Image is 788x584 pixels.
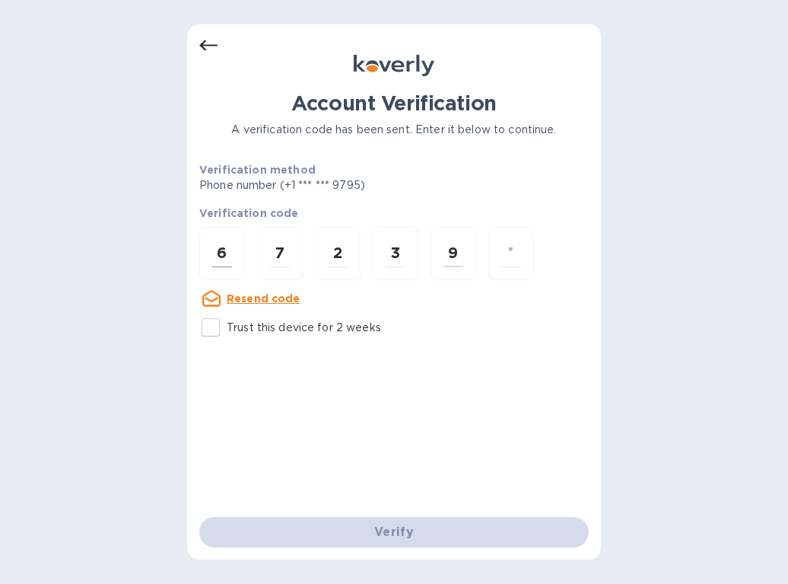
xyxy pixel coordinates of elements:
[199,206,589,221] p: Verification code
[199,122,589,138] p: A verification code has been sent. Enter it below to continue.
[227,320,381,336] p: Trust this device for 2 weeks
[199,91,589,116] h1: Account Verification
[227,292,300,305] u: Resend code
[199,164,316,176] b: Verification method
[199,177,481,193] p: Phone number (+1 *** *** 9795)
